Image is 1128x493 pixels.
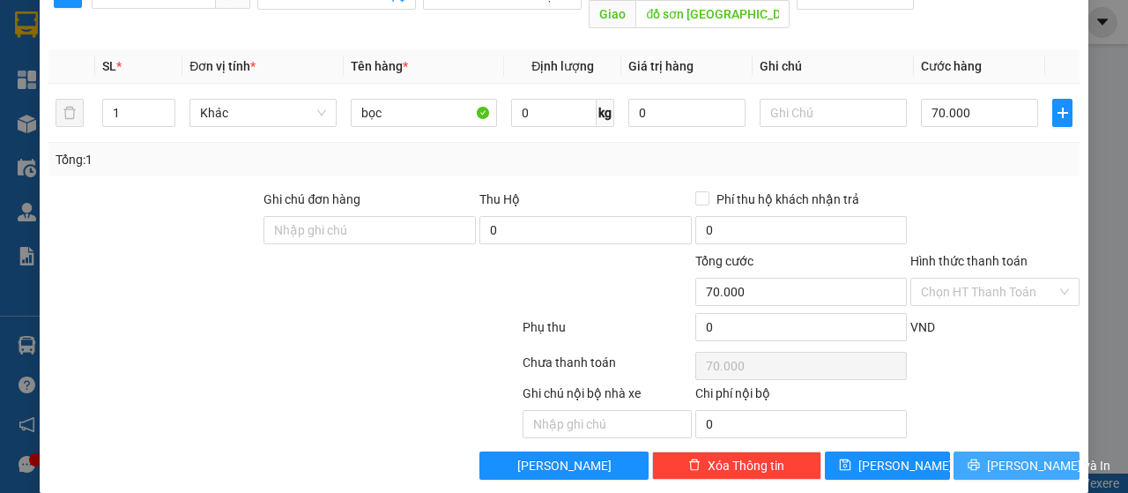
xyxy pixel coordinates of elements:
b: GỬI : Văn phòng Lào Cai [22,128,181,187]
span: delete [688,459,701,473]
span: [PERSON_NAME] [858,456,953,475]
span: kg [597,99,614,127]
button: [PERSON_NAME] [479,452,649,480]
div: Tổng: 1 [56,150,437,169]
span: Thu Hộ [479,192,520,206]
span: plus [1053,106,1072,120]
div: Ghi chú nội bộ nhà xe [523,384,692,410]
input: Ghi Chú [760,99,907,127]
b: Gửi khách hàng [166,91,330,113]
span: Định lượng [531,59,594,73]
th: Ghi chú [753,49,914,84]
span: [PERSON_NAME] và In [987,456,1110,475]
li: Hotline: 19003239 - 0926.621.621 [98,65,400,87]
span: SL [102,59,116,73]
input: Ghi chú đơn hàng [263,216,476,244]
input: 0 [628,99,746,127]
span: Phí thu hộ khách nhận trả [709,190,866,209]
button: deleteXóa Thông tin [652,452,821,480]
label: Hình thức thanh toán [910,254,1028,268]
button: save[PERSON_NAME] [825,452,951,480]
b: [PERSON_NAME] Sunrise [133,20,363,42]
div: Chi phí nội bộ [695,384,908,410]
span: Tên hàng [351,59,408,73]
span: printer [968,459,980,473]
span: Đơn vị tính [189,59,256,73]
input: VD: Bàn, Ghế [351,99,498,127]
span: Giá trị hàng [628,59,694,73]
img: logo.jpg [22,22,110,110]
button: printer[PERSON_NAME] và In [954,452,1080,480]
span: VND [910,320,935,334]
span: [PERSON_NAME] [517,456,612,475]
span: Cước hàng [921,59,982,73]
span: Khác [200,100,326,126]
button: delete [56,99,84,127]
li: Số [GEOGRAPHIC_DATA], [GEOGRAPHIC_DATA] [98,43,400,65]
div: Phụ thu [521,317,694,348]
button: plus [1052,99,1072,127]
label: Ghi chú đơn hàng [263,192,360,206]
span: Xóa Thông tin [708,456,784,475]
span: Tổng cước [695,254,753,268]
span: save [839,459,851,473]
input: Nhập ghi chú [523,410,692,438]
div: Chưa thanh toán [521,353,694,384]
h1: 8LCN1A2I [192,128,306,167]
